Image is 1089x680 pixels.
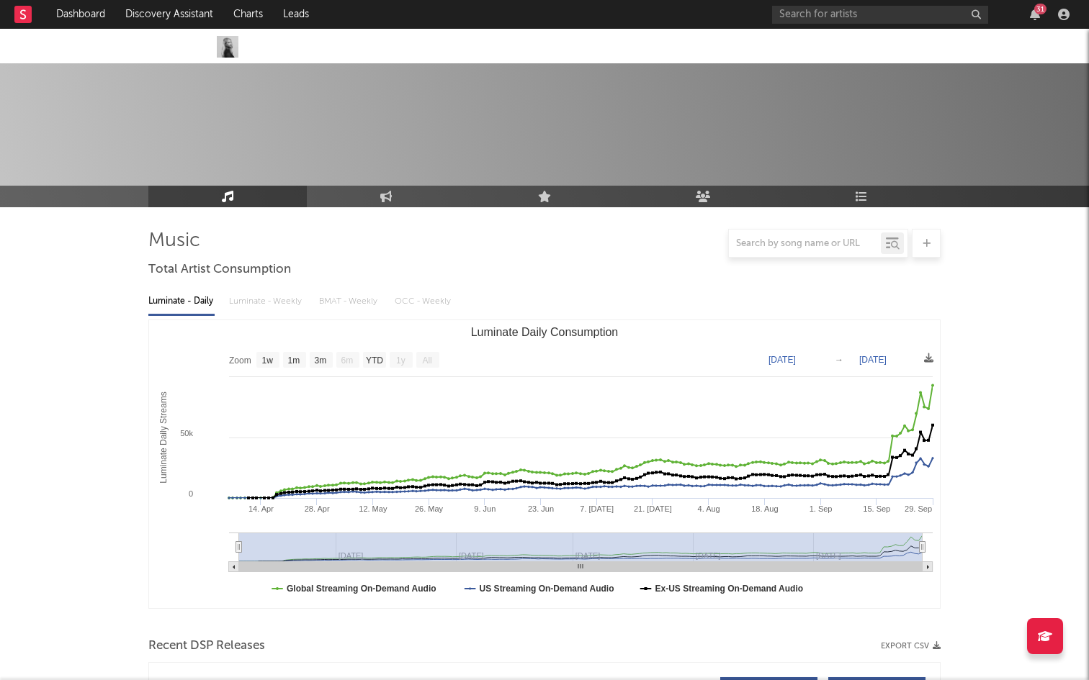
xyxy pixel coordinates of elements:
text: 29. Sep [905,504,932,513]
text: 1. Sep [810,504,833,513]
text: 26. May [415,504,444,513]
input: Search for artists [772,6,988,24]
text: 14. Apr [248,504,274,513]
span: Total Artist Consumption [148,261,291,278]
text: 6m [341,355,354,366]
text: 1m [288,355,300,366]
text: Ex-US Streaming On-Demand Audio [655,584,804,594]
button: 31 [1030,9,1040,20]
text: 18. Aug [751,504,778,513]
text: 15. Sep [863,504,890,513]
text: 1y [396,355,405,366]
text: 28. Apr [305,504,330,513]
text: 3m [315,355,327,366]
text: → [835,355,843,365]
div: Luminate - Daily [148,289,215,314]
text: 50k [180,429,193,438]
text: [DATE] [768,355,796,365]
text: Luminate Daily Streams [158,391,169,483]
text: 23. Jun [528,504,554,513]
text: Global Streaming On-Demand Audio [287,584,436,594]
input: Search by song name or URL [729,238,881,250]
svg: Luminate Daily Consumption [149,320,940,608]
text: US Streaming On-Demand Audio [480,584,614,594]
text: 9. Jun [474,504,496,513]
text: 1w [262,355,274,366]
text: 4. Aug [698,504,720,513]
text: Luminate Daily Consumption [471,326,619,338]
span: Recent DSP Releases [148,638,265,655]
text: Zoom [229,355,251,366]
div: 31 [1034,4,1047,14]
text: 7. [DATE] [580,504,614,513]
button: Export CSV [881,642,941,650]
text: All [422,355,431,366]
text: YTD [366,355,383,366]
text: [DATE] [859,355,887,365]
text: 12. May [359,504,387,513]
text: 0 [189,489,193,498]
text: 21. [DATE] [634,504,672,513]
